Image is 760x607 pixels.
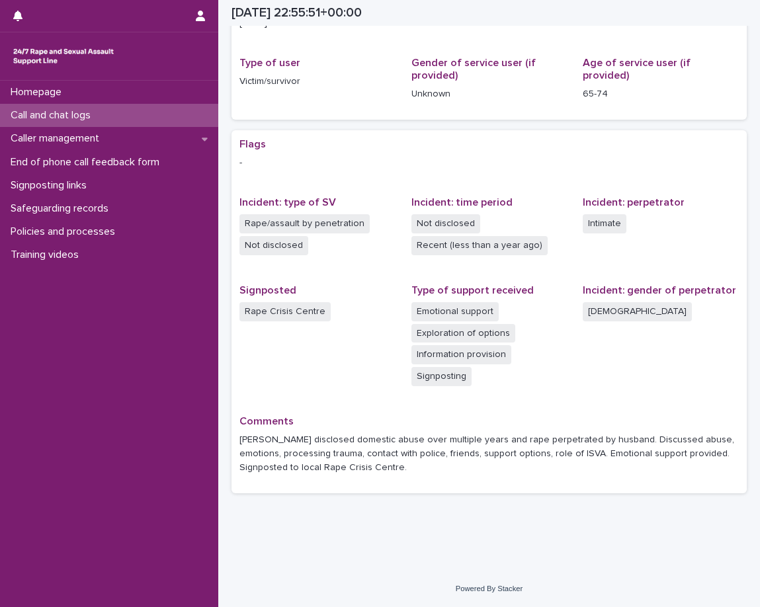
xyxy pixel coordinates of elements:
[5,225,126,238] p: Policies and processes
[5,109,101,122] p: Call and chat logs
[583,87,739,101] p: 65-74
[411,285,534,296] span: Type of support received
[583,285,736,296] span: Incident: gender of perpetrator
[5,156,170,169] p: End of phone call feedback form
[239,433,739,474] p: [PERSON_NAME] disclosed domestic abuse over multiple years and rape perpetrated by husband. Discu...
[411,87,568,101] p: Unknown
[239,139,266,149] span: Flags
[411,197,513,208] span: Incident: time period
[239,302,331,321] span: Rape Crisis Centre
[5,179,97,192] p: Signposting links
[239,236,308,255] span: Not disclosed
[411,58,536,81] span: Gender of service user (if provided)
[583,58,691,81] span: Age of service user (if provided)
[5,249,89,261] p: Training videos
[583,197,685,208] span: Incident: perpetrator
[11,43,116,69] img: rhQMoQhaT3yELyF149Cw
[411,345,511,364] span: Information provision
[583,302,692,321] span: [DEMOGRAPHIC_DATA]
[232,5,362,20] h2: [DATE] 22:55:51+00:00
[239,416,294,426] span: Comments
[411,236,548,255] span: Recent (less than a year ago)
[239,214,370,233] span: Rape/assault by penetration
[5,202,119,215] p: Safeguarding records
[456,585,523,592] a: Powered By Stacker
[239,197,336,208] span: Incident: type of SV
[411,302,499,321] span: Emotional support
[411,367,472,386] span: Signposting
[583,214,626,233] span: Intimate
[239,58,300,68] span: Type of user
[5,86,72,99] p: Homepage
[239,156,739,170] p: -
[5,132,110,145] p: Caller management
[411,214,480,233] span: Not disclosed
[239,75,396,89] p: Victim/survivor
[411,324,515,343] span: Exploration of options
[239,285,296,296] span: Signposted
